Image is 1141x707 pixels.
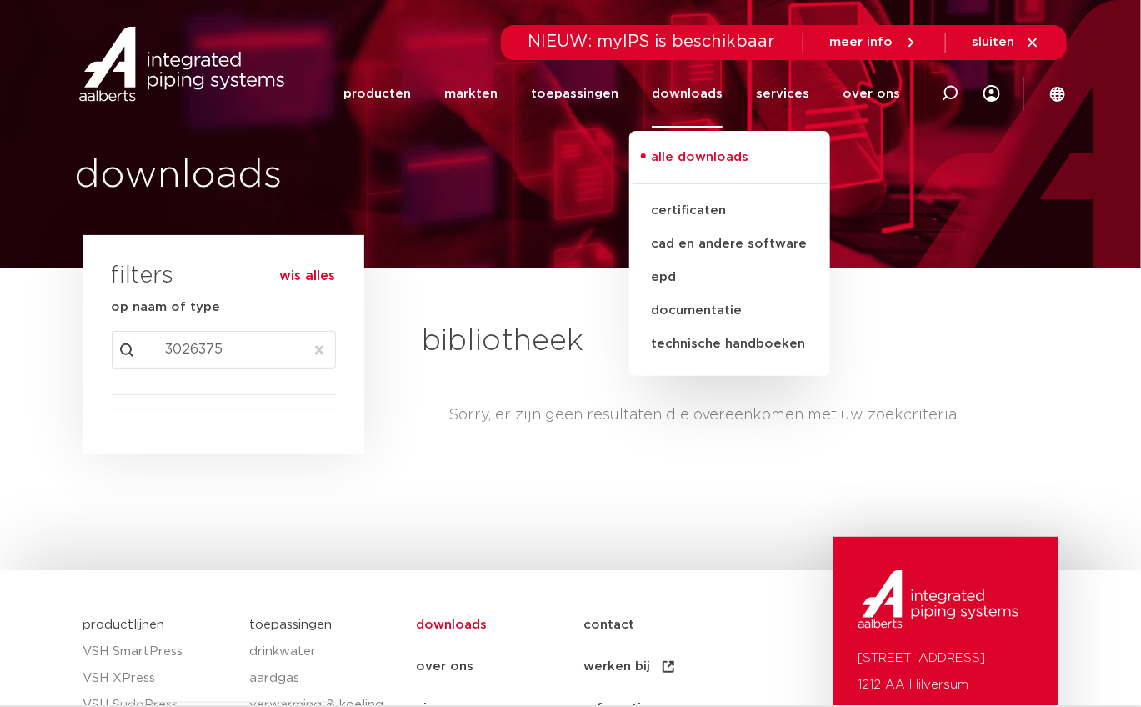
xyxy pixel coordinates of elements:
span: sluiten [973,36,1015,48]
nav: Menu [343,60,900,128]
span: NIEUW: myIPS is beschikbaar [528,33,776,50]
a: cad en andere software [629,228,830,261]
a: producten [343,60,411,128]
div: my IPS [983,60,1000,128]
a: meer info [830,35,918,50]
a: aardgas [249,665,399,692]
a: technische handboeken [629,328,830,361]
strong: op naam of type [112,301,221,313]
a: services [756,60,809,128]
div: Sorry, er zijn geen resultaten die overeenkomen met uw zoekcriteria [449,363,1058,469]
a: VSH SmartPress [83,639,233,665]
button: wis alles [280,268,336,284]
a: downloads [652,60,723,128]
h2: bibliotheek [423,322,719,362]
a: productlijnen [83,619,165,631]
a: toepassingen [249,619,332,631]
span: meer info [830,36,893,48]
a: over ons [843,60,900,128]
a: epd [629,261,830,294]
a: over ons [416,646,583,688]
a: downloads [416,604,583,646]
a: toepassingen [531,60,618,128]
a: alle downloads [629,148,830,184]
a: werken bij [583,646,751,688]
a: drinkwater [249,639,399,665]
a: contact [583,604,751,646]
h1: downloads [75,149,563,203]
a: documentatie [629,294,830,328]
a: VSH XPress [83,665,233,692]
h3: filters [112,257,174,297]
a: certificaten [629,194,830,228]
a: markten [444,60,498,128]
a: sluiten [973,35,1040,50]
